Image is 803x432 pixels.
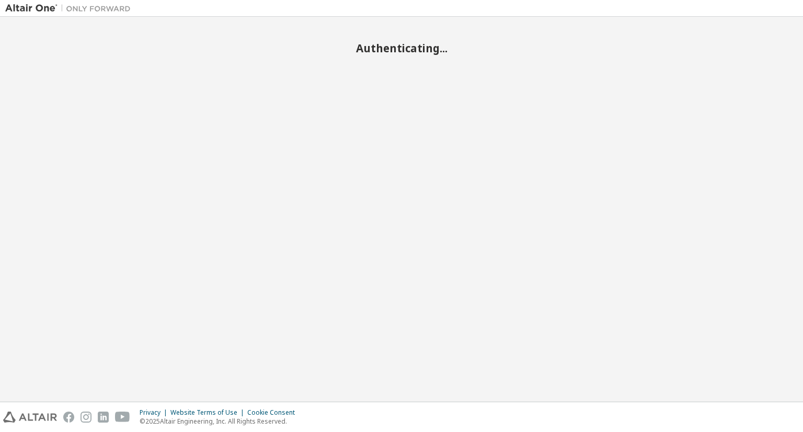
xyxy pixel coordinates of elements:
[3,412,57,423] img: altair_logo.svg
[5,3,136,14] img: Altair One
[170,408,247,417] div: Website Terms of Use
[247,408,301,417] div: Cookie Consent
[98,412,109,423] img: linkedin.svg
[81,412,91,423] img: instagram.svg
[115,412,130,423] img: youtube.svg
[140,417,301,426] p: © 2025 Altair Engineering, Inc. All Rights Reserved.
[5,41,798,55] h2: Authenticating...
[140,408,170,417] div: Privacy
[63,412,74,423] img: facebook.svg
